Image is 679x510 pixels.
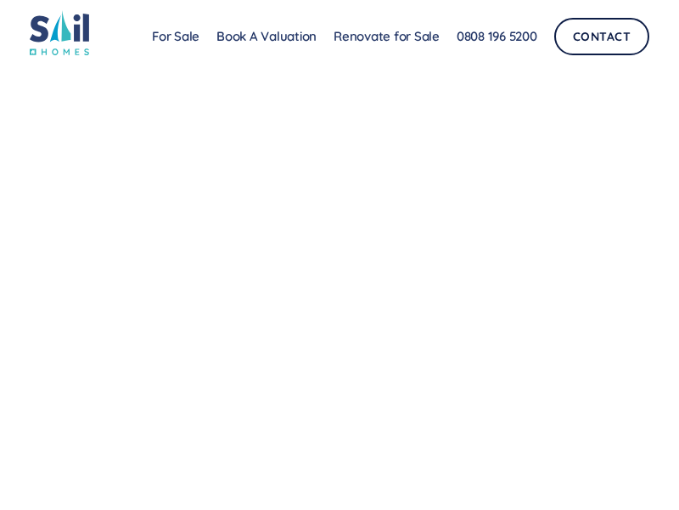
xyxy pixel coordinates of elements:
[554,18,650,55] a: Contact
[208,20,325,54] a: Book A Valuation
[143,20,208,54] a: For Sale
[30,10,89,55] img: sail home logo colored
[448,20,546,54] a: 0808 196 5200
[325,20,448,54] a: Renovate for Sale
